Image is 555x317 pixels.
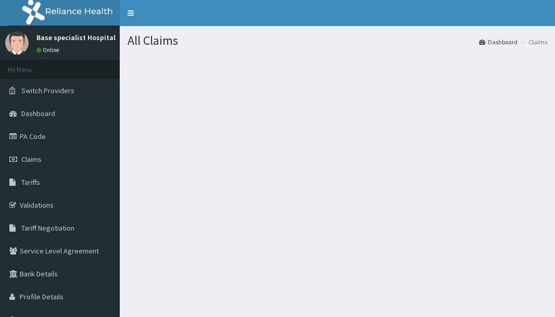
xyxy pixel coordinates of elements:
[36,46,61,54] a: Online
[21,109,55,118] span: Dashboard
[128,34,547,47] h1: All Claims
[21,177,40,187] span: Tariffs
[519,37,547,46] li: Claims
[21,155,42,164] span: Claims
[21,86,74,95] span: Switch Providers
[479,37,518,46] a: Dashboard
[36,34,116,41] p: Base specialist Hospital
[5,31,29,55] img: User Image
[21,223,74,233] span: Tariff Negotiation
